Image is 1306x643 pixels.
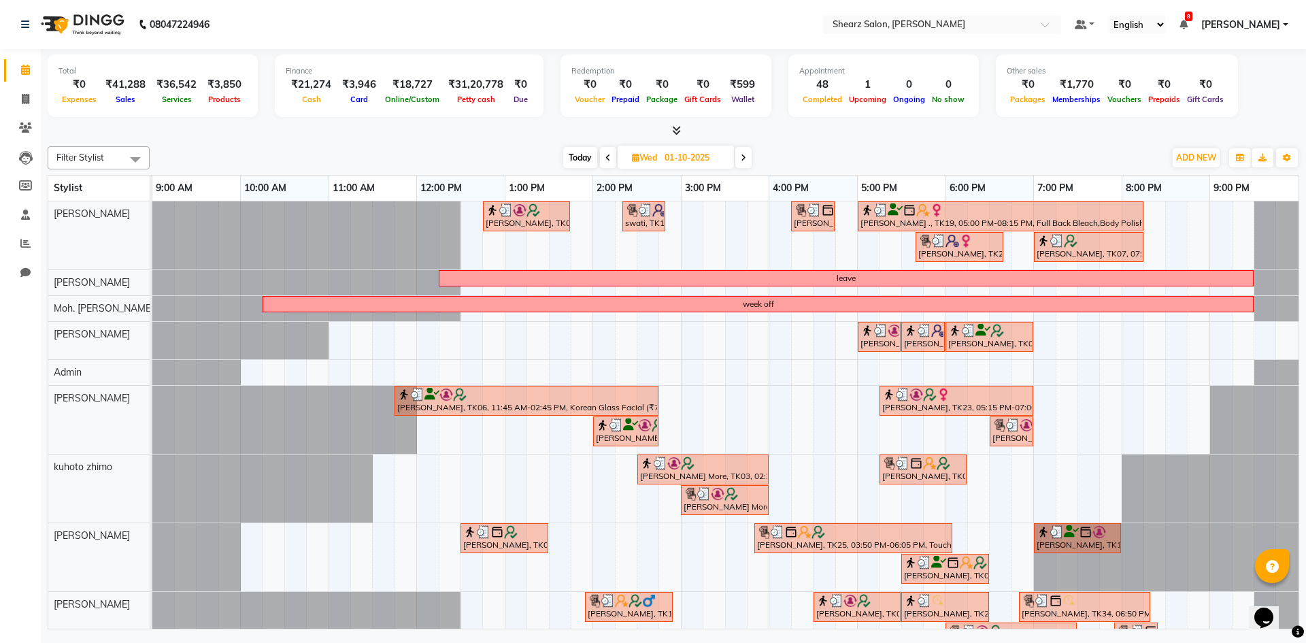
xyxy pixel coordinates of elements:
[756,525,951,551] div: [PERSON_NAME], TK25, 03:50 PM-06:05 PM, Touch up -upto 2 inch -Majirel,Women blowdry below shoulder
[505,178,548,198] a: 1:00 PM
[396,388,657,414] div: [PERSON_NAME], TK06, 11:45 AM-02:45 PM, Korean Glass Facial (₹7000),Full Hand D-tan (₹1200),Spark...
[890,77,928,93] div: 0
[845,95,890,104] span: Upcoming
[58,95,100,104] span: Expenses
[586,594,671,620] div: [PERSON_NAME], TK15, 01:55 PM-02:55 PM, Haircut By Master Stylist- [DEMOGRAPHIC_DATA]
[792,203,833,229] div: [PERSON_NAME], TK20, 04:15 PM-04:45 PM, Eyebrow threading,Forehead threading
[54,328,130,340] span: [PERSON_NAME]
[1210,178,1253,198] a: 9:00 PM
[595,418,657,444] div: [PERSON_NAME] More, TK03, 02:00 PM-02:45 PM, [PERSON_NAME] cleanup
[1049,95,1104,104] span: Memberships
[947,324,1032,350] div: [PERSON_NAME], TK07, 06:00 PM-07:00 PM, Men Haircut with Mr.Saantosh
[859,203,1142,229] div: [PERSON_NAME] ., TK19, 05:00 PM-08:15 PM, Full Back Bleach,Body Polishing
[946,178,989,198] a: 6:00 PM
[484,203,569,229] div: [PERSON_NAME], TK06, 12:45 PM-01:45 PM, Glow Boost Facial (₹2500)
[593,178,636,198] a: 2:00 PM
[1104,95,1145,104] span: Vouchers
[724,77,760,93] div: ₹599
[682,178,724,198] a: 3:00 PM
[1249,589,1292,629] iframe: chat widget
[643,95,681,104] span: Package
[1145,77,1184,93] div: ₹0
[1034,178,1077,198] a: 7:00 PM
[571,65,760,77] div: Redemption
[681,95,724,104] span: Gift Cards
[1184,77,1227,93] div: ₹0
[509,77,533,93] div: ₹0
[1176,152,1216,163] span: ADD NEW
[571,95,608,104] span: Voucher
[845,77,890,93] div: 1
[1049,77,1104,93] div: ₹1,770
[56,152,104,163] span: Filter Stylist
[54,461,112,473] span: kuhoto zhimo
[629,152,660,163] span: Wed
[660,148,729,168] input: 2025-10-01
[286,77,337,93] div: ₹21,274
[799,95,845,104] span: Completed
[858,178,901,198] a: 5:00 PM
[1173,148,1220,167] button: ADD NEW
[54,529,130,542] span: [PERSON_NAME]
[815,594,899,620] div: [PERSON_NAME], TK09, 04:30 PM-05:30 PM, Haircut By Master Stylist- [DEMOGRAPHIC_DATA]
[643,77,681,93] div: ₹0
[903,556,988,582] div: [PERSON_NAME], TK08, 05:30 PM-06:30 PM, Haircut By Master Stylist - [DEMOGRAPHIC_DATA]
[299,95,324,104] span: Cash
[54,276,130,288] span: [PERSON_NAME]
[100,77,151,93] div: ₹41,288
[1104,77,1145,93] div: ₹0
[337,77,382,93] div: ₹3,946
[563,147,597,168] span: Today
[681,77,724,93] div: ₹0
[205,95,244,104] span: Products
[150,5,210,44] b: 08047224946
[54,208,130,220] span: [PERSON_NAME]
[35,5,128,44] img: logo
[1035,234,1142,260] div: [PERSON_NAME], TK07, 07:00 PM-08:15 PM, [PERSON_NAME] cleanup,Sr. [PERSON_NAME] crafting
[54,392,130,404] span: [PERSON_NAME]
[799,65,968,77] div: Appointment
[682,487,767,513] div: [PERSON_NAME] More, TK03, 03:00 PM-04:00 PM, Premium bombshell pedicure
[112,95,139,104] span: Sales
[1145,95,1184,104] span: Prepaids
[202,77,247,93] div: ₹3,850
[54,302,163,314] span: Moh. [PERSON_NAME] ...
[769,178,812,198] a: 4:00 PM
[991,418,1032,444] div: [PERSON_NAME], TK23, 06:30 PM-07:00 PM, Eyebrow threading,Full face threading
[151,77,202,93] div: ₹36,542
[241,178,290,198] a: 10:00 AM
[1201,18,1280,32] span: [PERSON_NAME]
[639,457,767,482] div: [PERSON_NAME] More, TK03, 02:30 PM-04:00 PM, Elite manicure,Premium bombshell pedicure
[1122,178,1165,198] a: 8:00 PM
[1020,594,1149,620] div: [PERSON_NAME], TK34, 06:50 PM-08:20 PM, Haircut By Master Stylist- [DEMOGRAPHIC_DATA],[PERSON_NAM...
[347,95,371,104] span: Card
[58,65,247,77] div: Total
[890,95,928,104] span: Ongoing
[382,95,443,104] span: Online/Custom
[928,95,968,104] span: No show
[1007,95,1049,104] span: Packages
[1035,525,1120,551] div: [PERSON_NAME], TK13, 07:00 PM-08:00 PM, Haircut By Master Stylist- [DEMOGRAPHIC_DATA]
[1184,95,1227,104] span: Gift Cards
[903,594,988,620] div: [PERSON_NAME], TK21, 05:30 PM-06:30 PM, Haircut By Master Stylist- [DEMOGRAPHIC_DATA]
[54,598,130,610] span: [PERSON_NAME]
[510,95,531,104] span: Due
[859,324,899,350] div: [PERSON_NAME] ., TK16, 05:00 PM-05:30 PM, Loreal Hair wash - Below Shoulder
[1179,18,1188,31] a: 8
[54,366,82,378] span: Admin
[152,178,196,198] a: 9:00 AM
[881,388,1032,414] div: [PERSON_NAME], TK23, 05:15 PM-07:00 PM, Full hand international wax,Full leg international wax,Ey...
[624,203,664,229] div: swati, TK14, 02:20 PM-02:50 PM, Eyebrow threading,Upperlip threading
[799,77,845,93] div: 48
[382,77,443,93] div: ₹18,727
[1007,65,1227,77] div: Other sales
[837,272,856,284] div: leave
[286,65,533,77] div: Finance
[417,178,465,198] a: 12:00 PM
[928,77,968,93] div: 0
[903,324,943,350] div: [PERSON_NAME], TK36, 05:30 PM-06:00 PM, Loreal Hair wash - Below Shoulder
[329,178,378,198] a: 11:00 AM
[443,77,509,93] div: ₹31,20,778
[462,525,547,551] div: [PERSON_NAME], TK01, 12:30 PM-01:30 PM, Haircut By Master Stylist - [DEMOGRAPHIC_DATA]
[54,182,82,194] span: Stylist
